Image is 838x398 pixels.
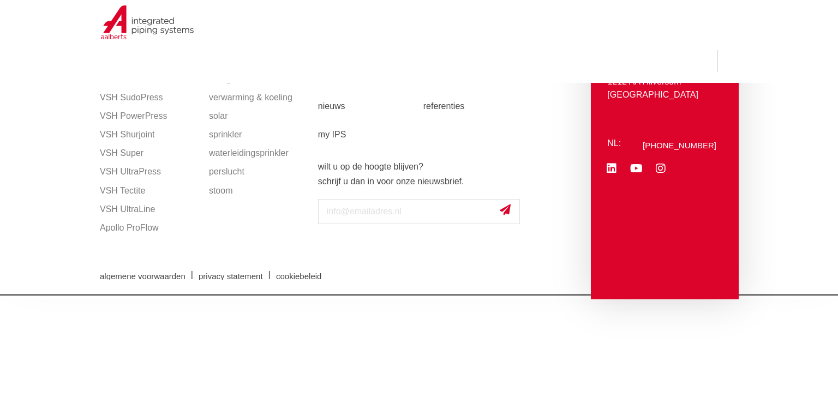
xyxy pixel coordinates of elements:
[589,23,647,33] a: meer info
[312,40,349,82] a: producten
[682,23,710,32] span: sluiten
[604,40,636,82] a: over ons
[500,204,511,215] img: send.svg
[209,125,307,144] a: sprinkler
[100,162,198,181] a: VSH UltraPress
[209,162,307,181] a: perslucht
[643,141,716,149] a: [PHONE_NUMBER]
[209,107,307,125] a: solar
[318,233,484,275] iframe: reCAPTCHA
[318,120,423,149] a: my IPS
[100,144,198,162] a: VSH Super
[190,272,271,280] a: privacy statement
[209,88,307,107] a: verwarming & koeling
[318,199,520,224] input: info@emailadres.nl
[209,182,307,200] a: stoom
[276,272,321,280] span: cookiebeleid
[607,137,625,150] p: NL:
[318,35,586,149] nav: Menu
[100,182,198,200] a: VSH Tectite
[312,40,636,82] nav: Menu
[318,92,423,120] a: nieuws
[492,40,531,82] a: downloads
[100,219,198,237] a: Apollo ProFlow
[406,21,553,33] span: NIEUW: myIPS is beschikbaar
[318,162,423,171] strong: wilt u op de hoogte blijven?
[589,23,630,32] span: meer info
[92,272,194,280] a: algemene voorwaarden
[682,23,726,33] a: sluiten
[553,40,583,82] a: services
[100,272,185,280] span: algemene voorwaarden
[421,40,470,82] a: toepassingen
[100,88,198,107] a: VSH SudoPress
[199,272,263,280] span: privacy statement
[100,107,198,125] a: VSH PowerPress
[100,125,198,144] a: VSH Shurjoint
[100,200,198,219] a: VSH UltraLine
[268,272,330,280] a: cookiebeleid
[370,40,399,82] a: markten
[423,92,529,120] a: referenties
[209,144,307,162] a: waterleidingsprinkler
[318,177,464,186] strong: schrijf u dan in voor onze nieuwsbrief.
